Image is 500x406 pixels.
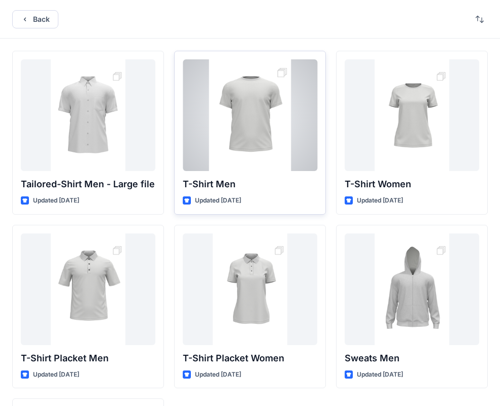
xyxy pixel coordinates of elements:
[345,351,479,365] p: Sweats Men
[183,59,317,171] a: T-Shirt Men
[357,369,403,380] p: Updated [DATE]
[33,369,79,380] p: Updated [DATE]
[345,177,479,191] p: T-Shirt Women
[183,233,317,345] a: T-Shirt Placket Women
[21,233,155,345] a: T-Shirt Placket Men
[12,10,58,28] button: Back
[183,177,317,191] p: T-Shirt Men
[21,177,155,191] p: Tailored-Shirt Men - Large file
[21,351,155,365] p: T-Shirt Placket Men
[345,59,479,171] a: T-Shirt Women
[33,195,79,206] p: Updated [DATE]
[357,195,403,206] p: Updated [DATE]
[183,351,317,365] p: T-Shirt Placket Women
[195,369,241,380] p: Updated [DATE]
[195,195,241,206] p: Updated [DATE]
[21,59,155,171] a: Tailored-Shirt Men - Large file
[345,233,479,345] a: Sweats Men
